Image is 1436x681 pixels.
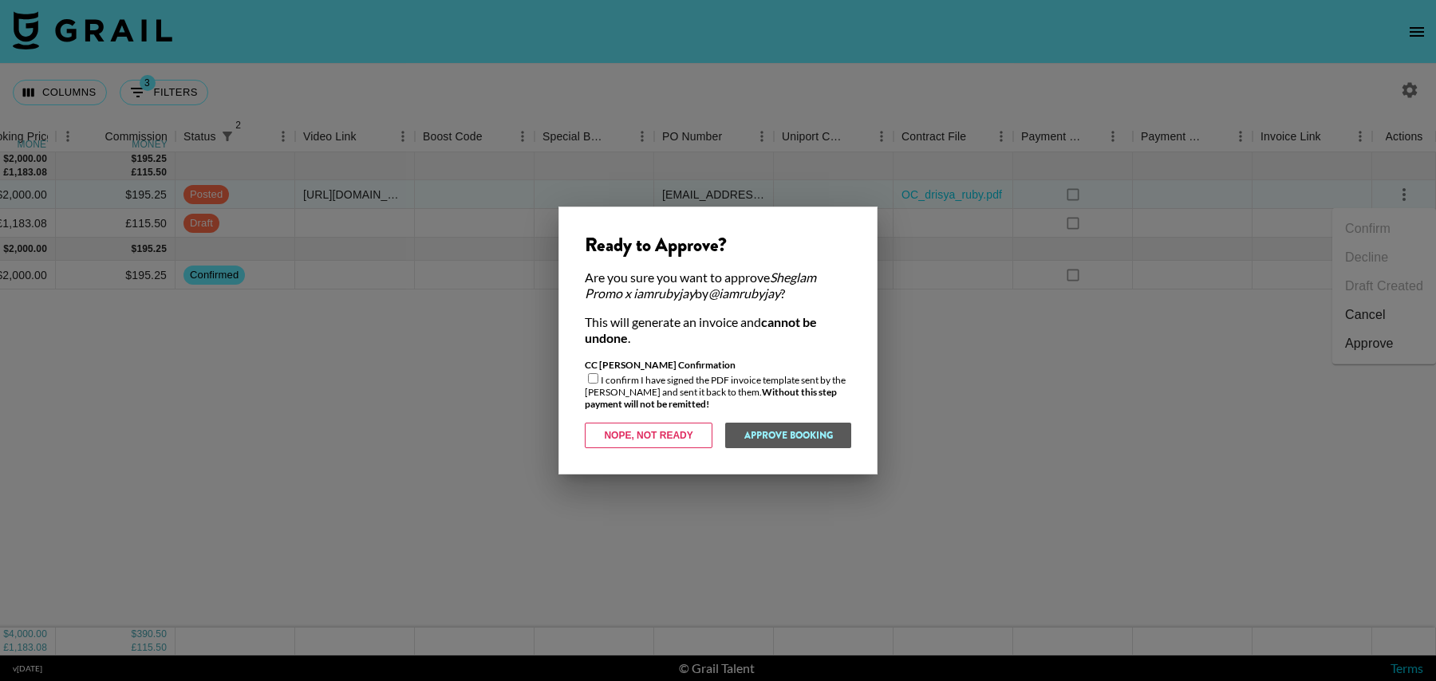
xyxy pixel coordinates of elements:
[585,359,851,410] div: I confirm I have signed the PDF invoice template sent by the [PERSON_NAME] and sent it back to them.
[585,314,851,346] div: This will generate an invoice and .
[585,423,712,448] button: Nope, Not Ready
[585,270,816,301] em: Sheglam Promo x iamrubyjay
[585,359,736,371] strong: CC [PERSON_NAME] Confirmation
[585,270,851,301] div: Are you sure you want to approve by ?
[585,233,851,257] div: Ready to Approve?
[708,285,780,301] em: @ iamrubyjay
[585,386,837,410] strong: Without this step payment will not be remitted!
[585,314,817,345] strong: cannot be undone
[725,423,851,448] button: Approve Booking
